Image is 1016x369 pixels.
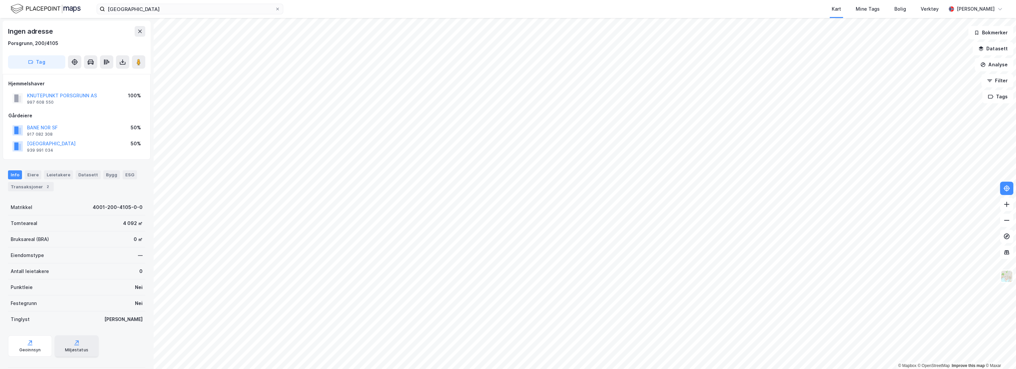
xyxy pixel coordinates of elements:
[11,203,32,211] div: Matrikkel
[981,74,1013,87] button: Filter
[19,347,41,353] div: Geoinnsyn
[975,58,1013,71] button: Analyse
[131,140,141,148] div: 50%
[856,5,880,13] div: Mine Tags
[11,251,44,259] div: Eiendomstype
[105,4,275,14] input: Søk på adresse, matrikkel, gårdeiere, leietakere eller personer
[44,183,51,190] div: 2
[135,283,143,291] div: Nei
[139,267,143,275] div: 0
[983,337,1016,369] div: Kontrollprogram for chat
[76,170,101,179] div: Datasett
[44,170,73,179] div: Leietakere
[982,90,1013,103] button: Tags
[8,80,145,88] div: Hjemmelshaver
[104,315,143,323] div: [PERSON_NAME]
[1000,270,1013,283] img: Z
[135,299,143,307] div: Nei
[832,5,841,13] div: Kart
[27,100,54,105] div: 997 608 550
[957,5,995,13] div: [PERSON_NAME]
[973,42,1013,55] button: Datasett
[11,283,33,291] div: Punktleie
[65,347,88,353] div: Miljøstatus
[8,112,145,120] div: Gårdeiere
[921,5,939,13] div: Verktøy
[138,251,143,259] div: —
[93,203,143,211] div: 4001-200-4105-0-0
[27,148,53,153] div: 939 991 034
[8,26,54,37] div: Ingen adresse
[894,5,906,13] div: Bolig
[131,124,141,132] div: 50%
[11,3,81,15] img: logo.f888ab2527a4732fd821a326f86c7f29.svg
[11,299,37,307] div: Festegrunn
[123,219,143,227] div: 4 092 ㎡
[968,26,1013,39] button: Bokmerker
[952,363,985,368] a: Improve this map
[8,39,58,47] div: Porsgrunn, 200/4105
[898,363,916,368] a: Mapbox
[134,235,143,243] div: 0 ㎡
[8,182,54,191] div: Transaksjoner
[918,363,950,368] a: OpenStreetMap
[983,337,1016,369] iframe: Chat Widget
[103,170,120,179] div: Bygg
[25,170,41,179] div: Eiere
[27,132,53,137] div: 917 082 308
[11,267,49,275] div: Antall leietakere
[11,315,30,323] div: Tinglyst
[11,235,49,243] div: Bruksareal (BRA)
[123,170,137,179] div: ESG
[128,92,141,100] div: 100%
[8,55,65,69] button: Tag
[11,219,37,227] div: Tomteareal
[8,170,22,179] div: Info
